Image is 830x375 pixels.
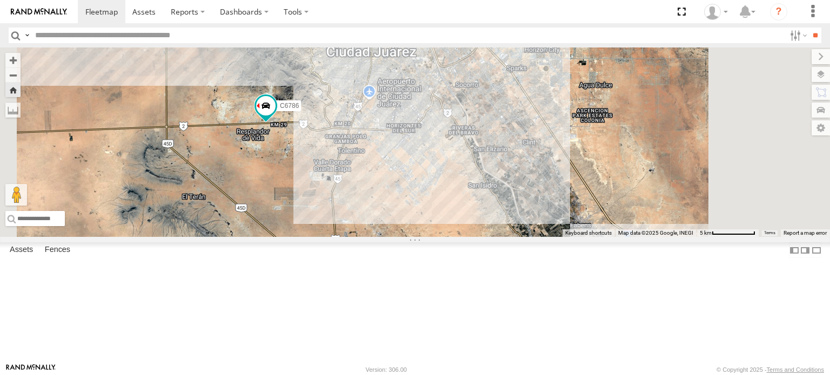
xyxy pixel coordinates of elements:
[5,83,21,97] button: Zoom Home
[4,243,38,258] label: Assets
[811,242,822,258] label: Hide Summary Table
[39,243,76,258] label: Fences
[5,67,21,83] button: Zoom out
[700,4,732,20] div: foxconn f
[800,242,811,258] label: Dock Summary Table to the Right
[5,184,27,206] button: Drag Pegman onto the map to open Street View
[280,102,299,110] span: C6786
[366,366,407,373] div: Version: 306.00
[789,242,800,258] label: Dock Summary Table to the Left
[565,229,612,237] button: Keyboard shortcuts
[11,8,67,16] img: rand-logo.svg
[6,364,56,375] a: Visit our Website
[767,366,824,373] a: Terms and Conditions
[618,230,693,236] span: Map data ©2025 Google, INEGI
[700,230,712,236] span: 5 km
[717,366,824,373] div: © Copyright 2025 -
[697,229,759,237] button: Map Scale: 5 km per 77 pixels
[812,120,830,135] label: Map Settings
[784,230,827,236] a: Report a map error
[23,28,31,43] label: Search Query
[5,103,21,118] label: Measure
[770,3,787,21] i: ?
[5,53,21,67] button: Zoom in
[764,231,775,235] a: Terms
[786,28,809,43] label: Search Filter Options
